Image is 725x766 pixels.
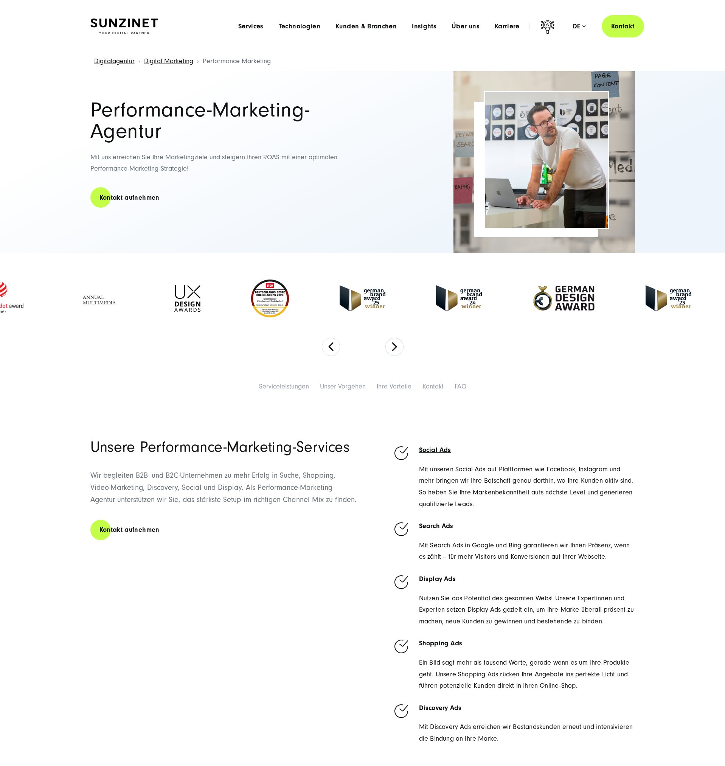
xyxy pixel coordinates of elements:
[419,575,456,583] strong: Display Ads
[90,19,158,34] img: SUNZINET Full Service Digital Agentur
[422,382,444,390] a: Kontakt
[419,540,635,563] p: Mit Search Ads in Google und Bing garantieren wir Ihnen Präsenz, wenn es zählt – für mehr Visitor...
[419,657,635,692] p: Ein Bild sagt mehr als tausend Worte, gerade wenn es um Ihre Produkte geht. Unsere Shopping Ads r...
[436,285,482,311] img: German-Brand-Award - fullservice digital agentur SUNZINET
[419,464,635,510] p: Mit unseren Social Ads auf Plattformen wie Facebook, Instagram und mehr bringen wir Ihre Botschaf...
[77,285,124,312] img: Full Service Digitalagentur - Annual Multimedia Awards
[90,440,357,454] h2: Unsere Performance-Marketing-Services
[452,23,480,30] a: Über uns
[573,23,586,30] div: de
[144,57,193,65] a: Digital Marketing
[385,338,404,356] button: Next
[322,338,340,356] button: Previous
[602,15,644,37] a: Kontakt
[377,382,411,390] a: Ihre Vorteile
[259,382,309,390] a: Serviceleistungen
[495,23,520,30] a: Karriere
[453,71,635,253] img: Full-Service Digitalagentur SUNZINET - Digital Marketing_2
[90,519,169,541] a: Kontakt aufnehmen
[174,285,200,312] img: UX-Design-Awards - fullservice digital agentur SUNZINET
[279,23,320,30] a: Technologien
[251,280,289,317] img: Deutschlands beste Online Shops 2023 - boesner - Kunde - SUNZINET
[340,285,385,311] img: German Brand Award winner 2025 - Full Service Digital Agentur SUNZINET
[646,285,691,311] img: German Brand Award 2023 Winner - fullservice digital agentur SUNZINET
[90,187,169,208] a: Kontakt aufnehmen
[455,382,466,390] a: FAQ
[419,522,453,530] strong: Search Ads
[90,152,355,175] p: Mit uns erreichen Sie Ihre Marketingziele und steigern Ihren ROAS mit einer optimalen Performance...
[419,721,635,744] p: Mit Discovery Ads erreichen wir Bestandskunden erneut und intensivieren die Bindung an Ihre Marke.
[419,593,635,628] p: Nutzen Sie das Potential des gesamten Webs! Unsere Expertinnen und Experten setzen Display Ads ge...
[90,469,357,506] p: Wir begleiten B2B- und B2C-Unternehmen zu mehr Erfolg in Suche, Shopping, Video-Marketing, Discov...
[485,92,608,228] img: Performance Marketing Agentur Header | Mann arbeitet in Agentur am Laptop, hinter ihm ist Wand mi...
[419,446,451,454] a: Social Ads
[320,382,366,390] a: Unser Vorgehen
[532,285,595,311] img: German-Design-Award - fullservice digital agentur SUNZINET
[419,639,462,647] strong: Shopping Ads
[90,99,355,142] h1: Performance-Marketing-Agentur
[238,23,264,30] a: Services
[203,57,271,65] span: Performance Marketing
[335,23,397,30] a: Kunden & Branchen
[419,704,461,712] strong: Discovery Ads
[412,23,436,30] a: Insights
[94,57,135,65] a: Digitalagentur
